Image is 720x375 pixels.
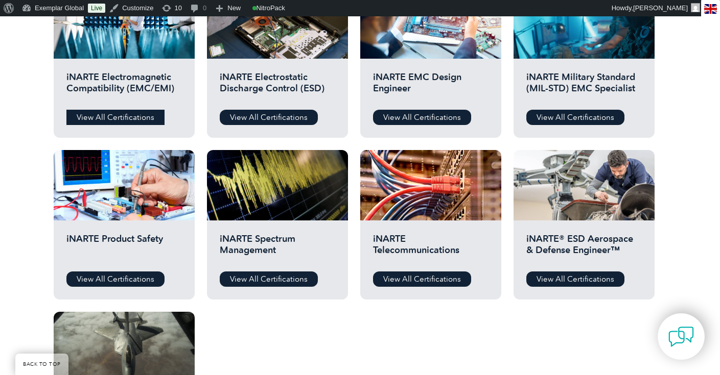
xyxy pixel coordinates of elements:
[526,271,624,287] a: View All Certifications
[526,71,642,102] h2: iNARTE Military Standard (MIL-STD) EMC Specialist
[220,110,318,125] a: View All Certifications
[66,271,165,287] a: View All Certifications
[373,271,471,287] a: View All Certifications
[373,71,489,102] h2: iNARTE EMC Design Engineer
[220,271,318,287] a: View All Certifications
[373,110,471,125] a: View All Certifications
[88,4,105,13] a: Live
[668,324,694,349] img: contact-chat.png
[526,233,642,264] h2: iNARTE® ESD Aerospace & Defense Engineer™
[633,4,688,12] span: [PERSON_NAME]
[66,71,182,102] h2: iNARTE Electromagnetic Compatibility (EMC/EMI)
[220,71,335,102] h2: iNARTE Electrostatic Discharge Control (ESD)
[66,233,182,264] h2: iNARTE Product Safety
[373,233,489,264] h2: iNARTE Telecommunications
[220,233,335,264] h2: iNARTE Spectrum Management
[704,4,717,14] img: en
[66,110,165,125] a: View All Certifications
[526,110,624,125] a: View All Certifications
[15,354,68,375] a: BACK TO TOP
